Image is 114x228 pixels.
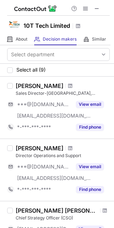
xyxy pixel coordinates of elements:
[16,207,98,214] div: [PERSON_NAME] [PERSON_NAME]
[24,21,70,30] h1: 10T Tech Limited
[16,215,110,221] div: Chief Strategy Officer (CSO)
[17,101,72,108] span: ***@[DOMAIN_NAME]
[76,101,104,108] button: Reveal Button
[43,36,77,42] span: Decision makers
[16,67,46,73] span: Select all (9)
[11,51,55,58] div: Select department
[16,145,63,152] div: [PERSON_NAME]
[17,175,91,181] span: [EMAIL_ADDRESS][DOMAIN_NAME]
[76,124,104,131] button: Reveal Button
[14,4,57,13] img: ContactOut v5.3.10
[76,163,104,170] button: Reveal Button
[17,113,91,119] span: [EMAIL_ADDRESS][DOMAIN_NAME]
[76,186,104,193] button: Reveal Button
[16,36,27,42] span: About
[16,82,63,89] div: [PERSON_NAME]
[16,90,110,97] div: Sales Director-[GEOGRAPHIC_DATA], [GEOGRAPHIC_DATA] and [GEOGRAPHIC_DATA]
[7,17,21,32] img: bbeb12d5686effd52959332e870b117b
[92,36,106,42] span: Similar
[17,164,72,170] span: ***@[DOMAIN_NAME]
[16,152,110,159] div: Director Operations and Support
